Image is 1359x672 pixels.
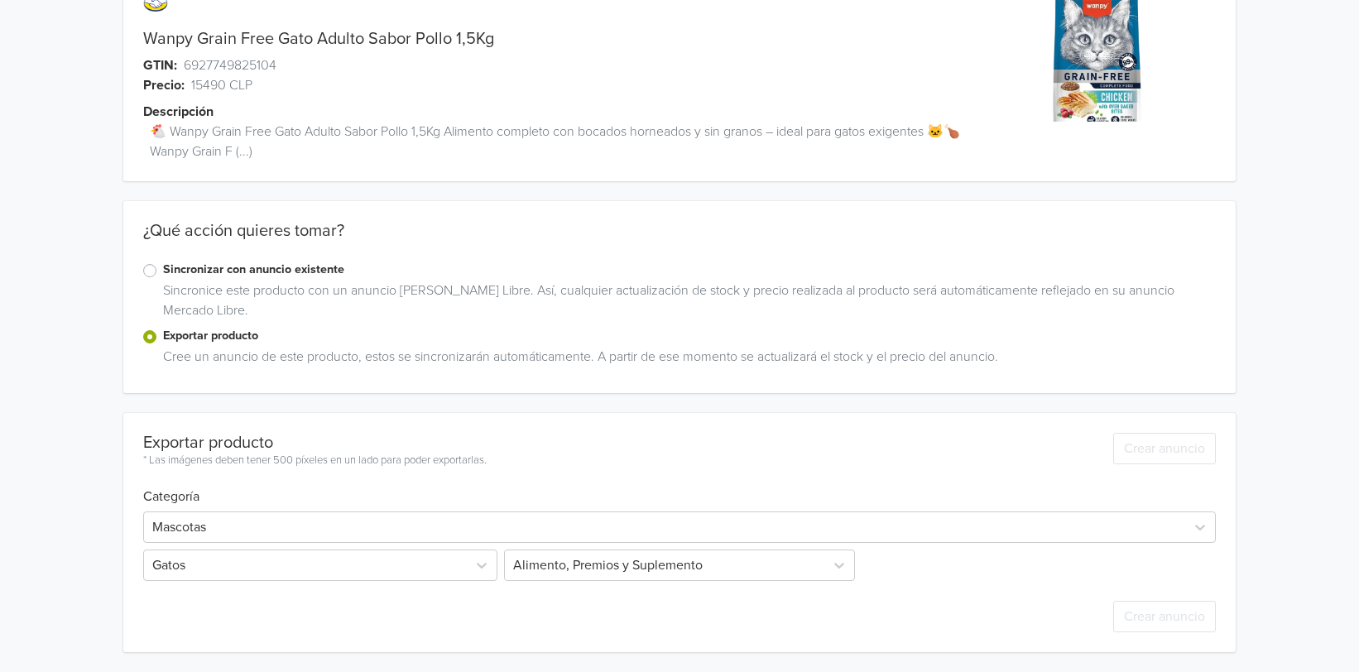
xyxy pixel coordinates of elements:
[143,433,487,453] div: Exportar producto
[184,55,276,75] span: 6927749825104
[1113,433,1216,464] button: Crear anuncio
[1113,601,1216,632] button: Crear anuncio
[156,281,1215,327] div: Sincronice este producto con un anuncio [PERSON_NAME] Libre. Así, cualquier actualización de stoc...
[123,221,1235,261] div: ¿Qué acción quieres tomar?
[143,55,177,75] span: GTIN:
[150,122,977,161] span: 🐔 Wanpy Grain Free Gato Adulto Sabor Pollo 1,5Kg Alimento completo con bocados horneados y sin gr...
[156,347,1215,373] div: Cree un anuncio de este producto, estos se sincronizarán automáticamente. A partir de ese momento...
[191,75,252,95] span: 15490 CLP
[143,102,214,122] span: Descripción
[143,75,185,95] span: Precio:
[143,29,494,49] a: Wanpy Grain Free Gato Adulto Sabor Pollo 1,5Kg
[143,453,487,469] div: * Las imágenes deben tener 500 píxeles en un lado para poder exportarlas.
[163,261,1215,279] label: Sincronizar con anuncio existente
[143,469,1215,505] h6: Categoría
[163,327,1215,345] label: Exportar producto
